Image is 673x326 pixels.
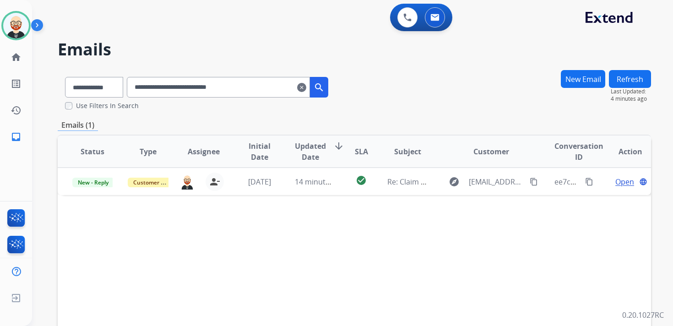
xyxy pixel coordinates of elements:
span: Initial Date [239,141,279,163]
span: Subject [394,146,421,157]
img: avatar [3,13,29,38]
span: Updated Date [295,141,326,163]
span: Status [81,146,104,157]
span: Conversation ID [554,141,603,163]
p: 0.20.1027RC [622,310,664,321]
span: Last Updated: [611,88,651,95]
span: Open [615,176,634,187]
mat-icon: language [639,178,647,186]
button: New Email [561,70,605,88]
mat-icon: history [11,105,22,116]
span: SLA [355,146,368,157]
mat-icon: content_copy [530,178,538,186]
th: Action [595,136,651,168]
button: Refresh [609,70,651,88]
span: New - Reply [72,178,114,187]
mat-icon: content_copy [585,178,593,186]
span: Re: Claim update: Information Needed [387,177,519,187]
span: Customer Support [128,178,187,187]
mat-icon: inbox [11,131,22,142]
mat-icon: home [11,52,22,63]
mat-icon: person_remove [209,176,220,187]
img: agent-avatar [180,174,195,189]
mat-icon: clear [297,82,306,93]
mat-icon: search [314,82,325,93]
span: Type [140,146,157,157]
h2: Emails [58,40,651,59]
span: Customer [473,146,509,157]
span: 14 minutes ago [295,177,348,187]
label: Use Filters In Search [76,101,139,110]
span: 4 minutes ago [611,95,651,103]
mat-icon: list_alt [11,78,22,89]
span: Assignee [188,146,220,157]
p: Emails (1) [58,120,98,131]
mat-icon: explore [449,176,460,187]
mat-icon: arrow_downward [333,141,344,152]
mat-icon: check_circle [356,175,367,186]
span: [EMAIL_ADDRESS][DOMAIN_NAME] [469,176,525,187]
span: [DATE] [248,177,271,187]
